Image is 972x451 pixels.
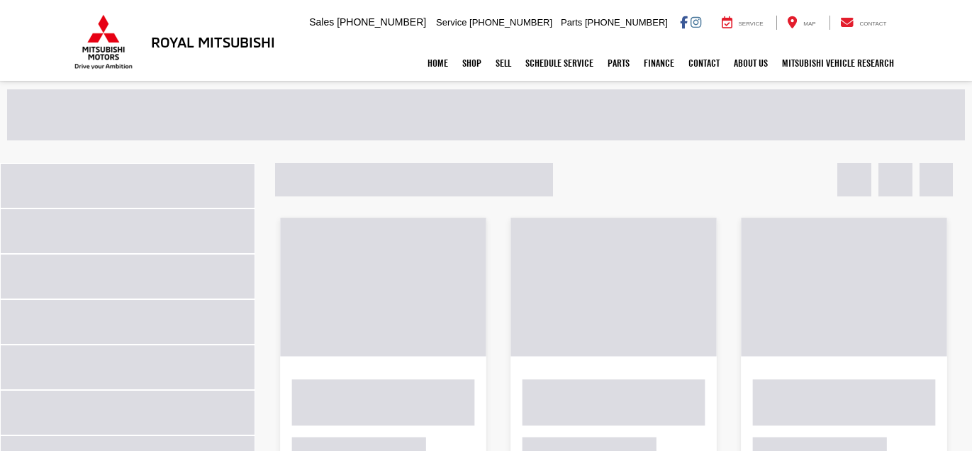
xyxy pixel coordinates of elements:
a: Facebook: Click to visit our Facebook page [680,16,688,28]
span: [PHONE_NUMBER] [469,17,552,28]
span: Service [739,21,764,27]
a: Contact [681,45,727,81]
a: Instagram: Click to visit our Instagram page [691,16,701,28]
a: Finance [637,45,681,81]
h3: Royal Mitsubishi [151,34,275,50]
span: Service [436,17,467,28]
a: Map [776,16,826,30]
a: Sell [488,45,518,81]
a: Home [420,45,455,81]
span: [PHONE_NUMBER] [337,16,426,28]
a: Mitsubishi Vehicle Research [775,45,901,81]
span: Map [803,21,815,27]
span: Parts [561,17,582,28]
span: Sales [309,16,334,28]
a: Service [711,16,774,30]
a: Contact [829,16,898,30]
a: About Us [727,45,775,81]
span: Contact [859,21,886,27]
a: Parts: Opens in a new tab [600,45,637,81]
a: Schedule Service: Opens in a new tab [518,45,600,81]
img: Mitsubishi [72,14,135,69]
a: Shop [455,45,488,81]
span: [PHONE_NUMBER] [585,17,668,28]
